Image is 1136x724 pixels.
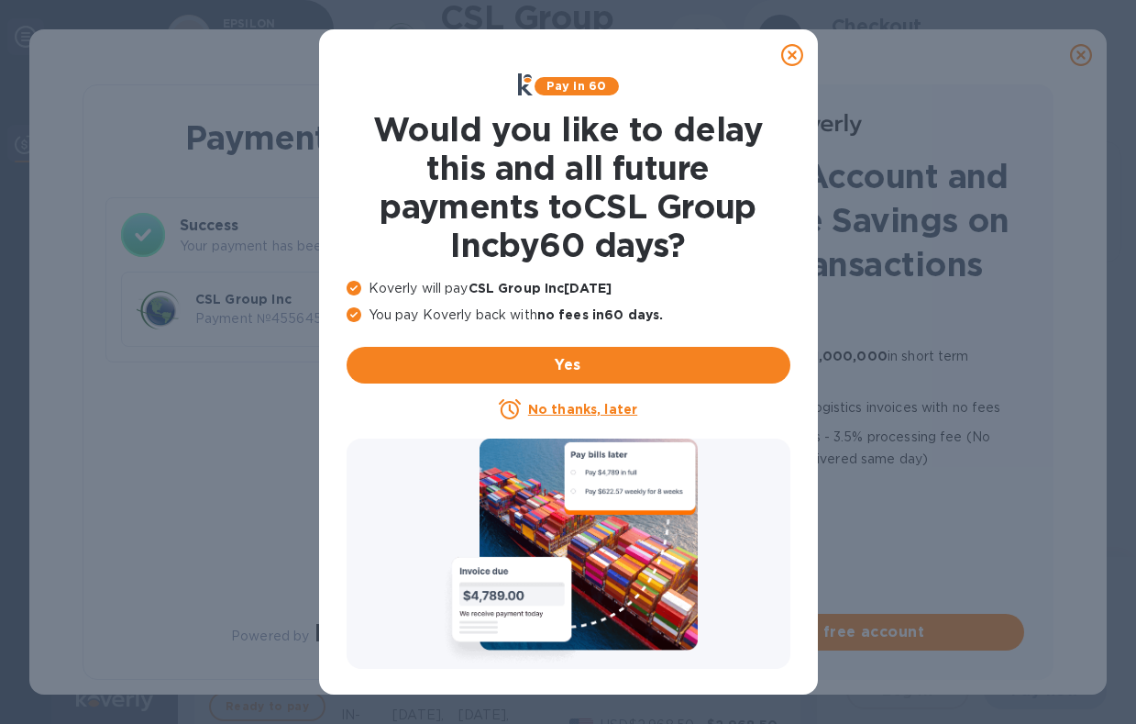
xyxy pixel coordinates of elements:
button: Create your free account [623,614,1024,651]
p: No transaction limit [650,477,1024,499]
button: Yes [347,347,790,384]
p: $10,888.30 [382,309,489,329]
img: Logo [785,114,862,136]
b: No transaction fees [650,319,787,334]
p: You pay Koverly back with [347,306,790,325]
b: no fees in 60 days . [537,307,663,322]
b: Total [382,292,419,306]
p: CSL Group Inc [195,290,375,308]
h3: Success [180,215,504,237]
span: Yes [361,354,776,376]
p: Payment № 45564533 [195,309,375,329]
span: Create your free account [637,621,1009,643]
p: all logistics invoices with no fees [650,396,1024,418]
p: Your payment has been completed. [180,237,504,256]
b: 60 more days to pay [650,400,794,415]
b: $1,000,000 [806,349,888,363]
img: Logo [316,624,393,646]
p: Quick approval for up to in short term financing [650,345,1024,389]
b: Lower fee [650,429,720,444]
p: for Credit cards - 3.5% processing fee (No transaction limit, funds delivered same day) [650,426,1024,470]
b: Pay in 60 [546,79,606,93]
b: CSL Group Inc [DATE] [469,281,612,295]
u: No thanks, later [528,402,637,417]
h1: Create an Account and Unlock Fee Savings on Future Transactions [623,154,1024,286]
h1: Would you like to delay this and all future payments to CSL Group Inc by 60 days ? [347,110,790,264]
p: Koverly will pay [347,279,790,298]
p: Powered by [231,627,309,646]
h1: Payment Result [113,115,513,161]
